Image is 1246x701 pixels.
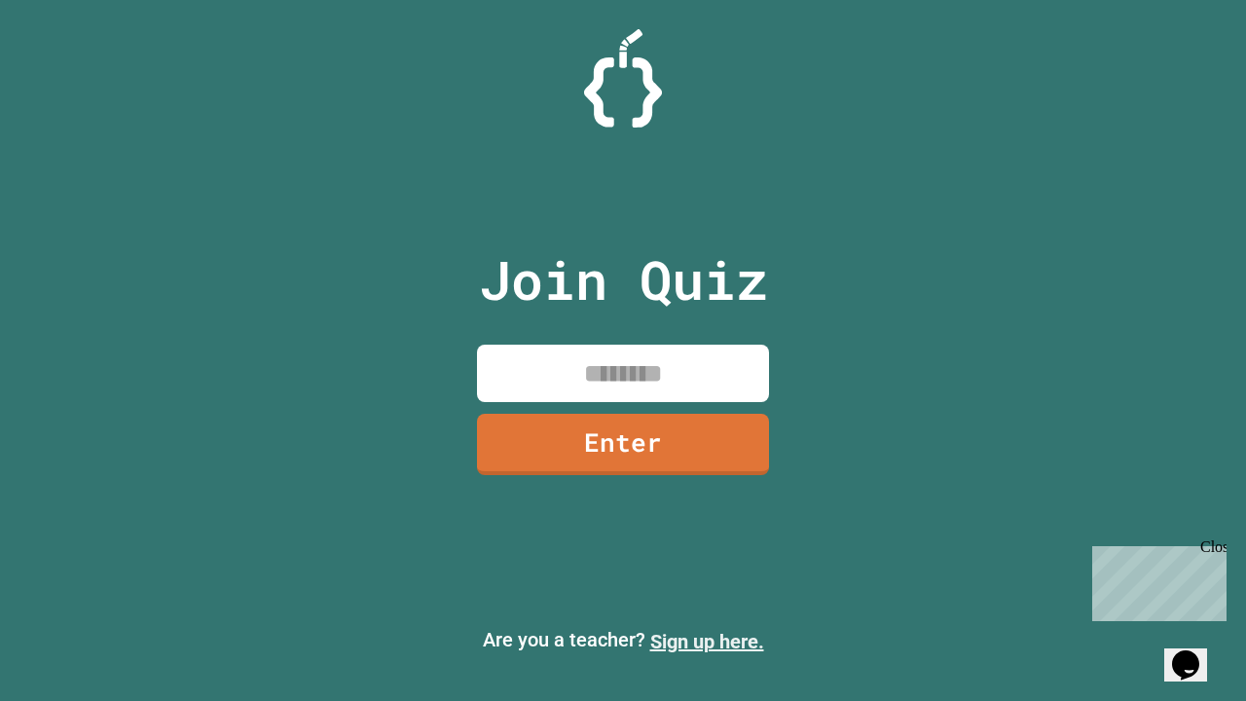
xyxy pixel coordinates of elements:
div: Chat with us now!Close [8,8,134,124]
p: Are you a teacher? [16,625,1230,656]
a: Sign up here. [650,630,764,653]
a: Enter [477,414,769,475]
iframe: chat widget [1164,623,1227,682]
img: Logo.svg [584,29,662,128]
iframe: chat widget [1084,538,1227,621]
p: Join Quiz [479,240,768,320]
